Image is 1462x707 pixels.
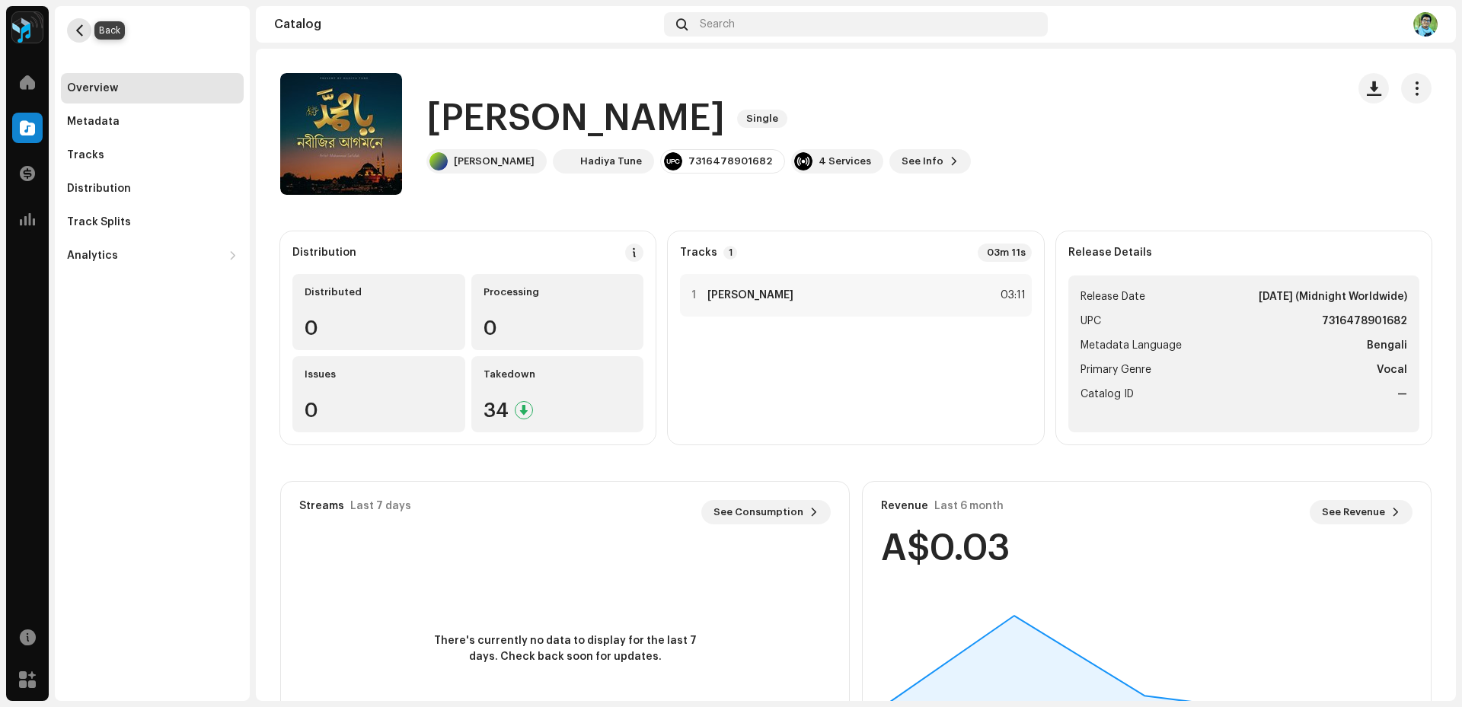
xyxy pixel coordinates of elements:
div: Processing [484,286,632,298]
strong: 7316478901682 [1322,312,1407,330]
span: Release Date [1081,288,1145,306]
div: Revenue [881,500,928,512]
div: Analytics [67,250,118,262]
img: 3d8c0b78-02a8-454a-af89-fcb999e65868 [1413,12,1438,37]
re-m-nav-item: Metadata [61,107,244,137]
re-m-nav-item: Tracks [61,140,244,170]
img: 2dae3d76-597f-44f3-9fef-6a12da6d2ece [12,12,43,43]
p-badge: 1 [723,246,737,260]
div: Last 7 days [350,500,411,512]
re-m-nav-dropdown: Analytics [61,240,244,271]
div: 03m 11s [978,244,1032,262]
re-m-nav-item: Track Splits [61,207,244,237]
div: Takedown [484,368,632,381]
div: Distribution [292,247,356,259]
span: Single [737,110,787,128]
div: [PERSON_NAME] [454,155,535,167]
div: 7316478901682 [688,155,772,167]
span: Primary Genre [1081,361,1151,379]
span: See Revenue [1322,497,1385,527]
div: Last 6 month [934,500,1004,512]
img: 28b5ffca-c3a2-4c62-898c-df7d729f3e6b [556,152,574,170]
re-m-nav-item: Overview [61,73,244,104]
span: UPC [1081,312,1101,330]
re-m-nav-item: Distribution [61,174,244,204]
div: Overview [67,82,118,94]
strong: — [1397,385,1407,403]
strong: [PERSON_NAME] [707,289,793,301]
button: See Consumption [701,500,831,524]
span: See Consumption [713,497,803,527]
strong: Tracks [680,247,717,259]
div: Issues [305,368,453,381]
strong: Vocal [1377,361,1407,379]
button: See Info [889,149,971,174]
h1: [PERSON_NAME] [426,94,725,143]
span: Search [700,18,735,30]
strong: Release Details [1068,247,1152,259]
div: Track Splits [67,216,131,228]
div: Hadiya Tune [580,155,642,167]
div: Catalog [274,18,658,30]
span: Metadata Language [1081,336,1182,355]
span: Catalog ID [1081,385,1134,403]
div: Distributed [305,286,453,298]
strong: [DATE] (Midnight Worldwide) [1259,288,1407,306]
span: There's currently no data to display for the last 7 days. Check back soon for updates. [428,633,702,665]
div: 4 Services [819,155,871,167]
div: 03:11 [992,286,1026,304]
div: Streams [299,500,344,512]
div: Distribution [67,183,131,195]
strong: Bengali [1367,336,1407,355]
button: See Revenue [1310,500,1413,524]
div: Metadata [67,116,120,128]
div: Tracks [67,149,104,161]
span: See Info [902,146,943,177]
